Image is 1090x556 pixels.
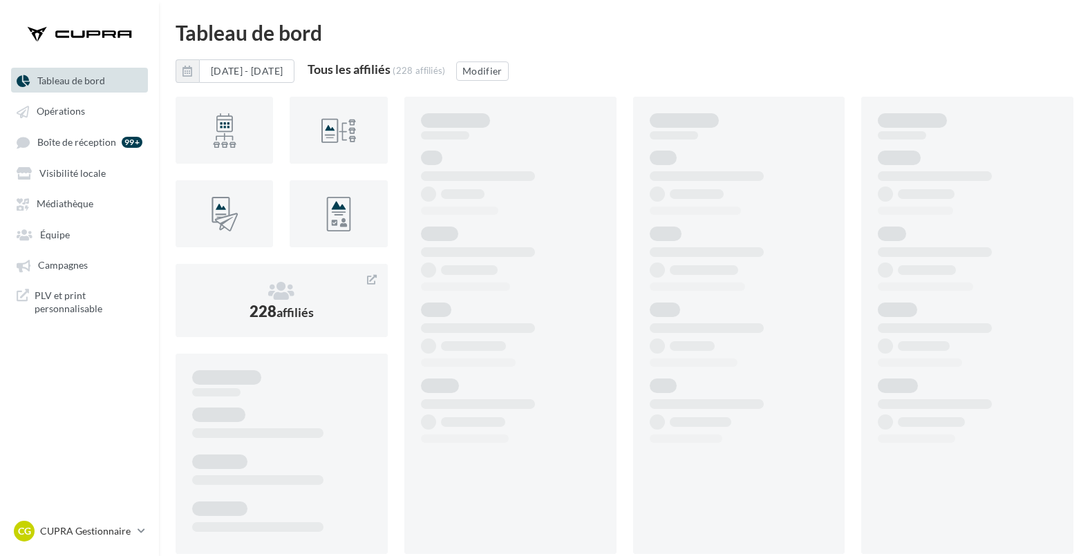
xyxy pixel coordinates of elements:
button: [DATE] - [DATE] [199,59,294,83]
div: Tableau de bord [176,22,1073,43]
span: Campagnes [38,260,88,271]
a: Visibilité locale [8,160,151,185]
a: CG CUPRA Gestionnaire [11,518,148,544]
span: Opérations [37,106,85,117]
div: Tous les affiliés [308,63,391,75]
span: Équipe [40,229,70,240]
span: 228 [250,302,314,320]
span: PLV et print personnalisable [35,289,142,316]
span: Boîte de réception [37,136,116,148]
button: Modifier [456,61,509,81]
div: (228 affiliés) [393,65,446,76]
p: CUPRA Gestionnaire [40,524,132,538]
button: [DATE] - [DATE] [176,59,294,83]
span: affiliés [276,305,314,320]
a: Médiathèque [8,191,151,215]
a: PLV et print personnalisable [8,283,151,321]
a: Opérations [8,98,151,123]
a: Équipe [8,222,151,247]
a: Tableau de bord [8,68,151,93]
span: Visibilité locale [39,167,106,179]
a: Campagnes [8,252,151,277]
a: Boîte de réception 99+ [8,129,151,155]
div: 99+ [122,137,142,148]
span: Tableau de bord [37,75,105,86]
span: CG [18,524,31,538]
span: Médiathèque [37,198,93,210]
